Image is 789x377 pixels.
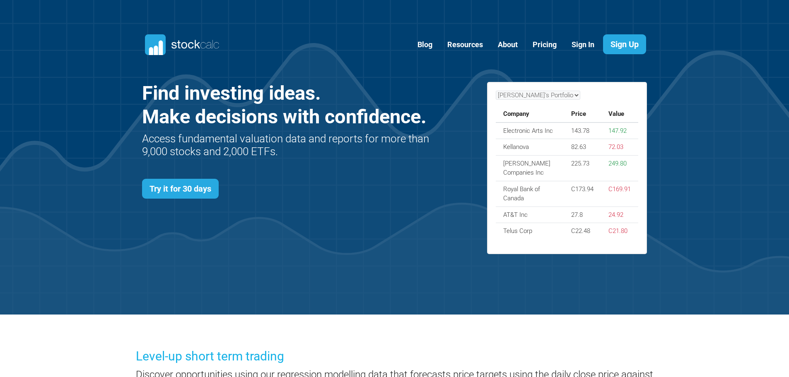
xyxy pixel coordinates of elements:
[496,139,564,156] td: Kellanova
[496,181,564,207] td: Royal Bank of Canada
[603,34,646,54] a: Sign Up
[492,35,524,55] a: About
[496,207,564,223] td: AT&T Inc
[564,106,601,122] th: Price
[526,35,563,55] a: Pricing
[136,348,654,365] h3: Level-up short term trading
[564,122,601,139] td: 143.78
[564,181,601,207] td: C173.94
[601,155,638,181] td: 249.80
[601,207,638,223] td: 24.92
[601,106,638,122] th: Value
[564,155,601,181] td: 225.73
[565,35,601,55] a: Sign In
[411,35,439,55] a: Blog
[564,139,601,156] td: 82.63
[142,132,432,158] h2: Access fundamental valuation data and reports for more than 9,000 stocks and 2,000 ETFs.
[441,35,489,55] a: Resources
[601,181,638,207] td: C169.91
[564,223,601,239] td: C22.48
[496,223,564,239] td: Telus Corp
[601,122,638,139] td: 147.92
[142,179,219,199] a: Try it for 30 days
[142,82,432,128] h1: Find investing ideas. Make decisions with confidence.
[601,223,638,239] td: C21.80
[496,106,564,122] th: Company
[496,155,564,181] td: [PERSON_NAME] Companies Inc
[601,139,638,156] td: 72.03
[496,122,564,139] td: Electronic Arts Inc
[564,207,601,223] td: 27.8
